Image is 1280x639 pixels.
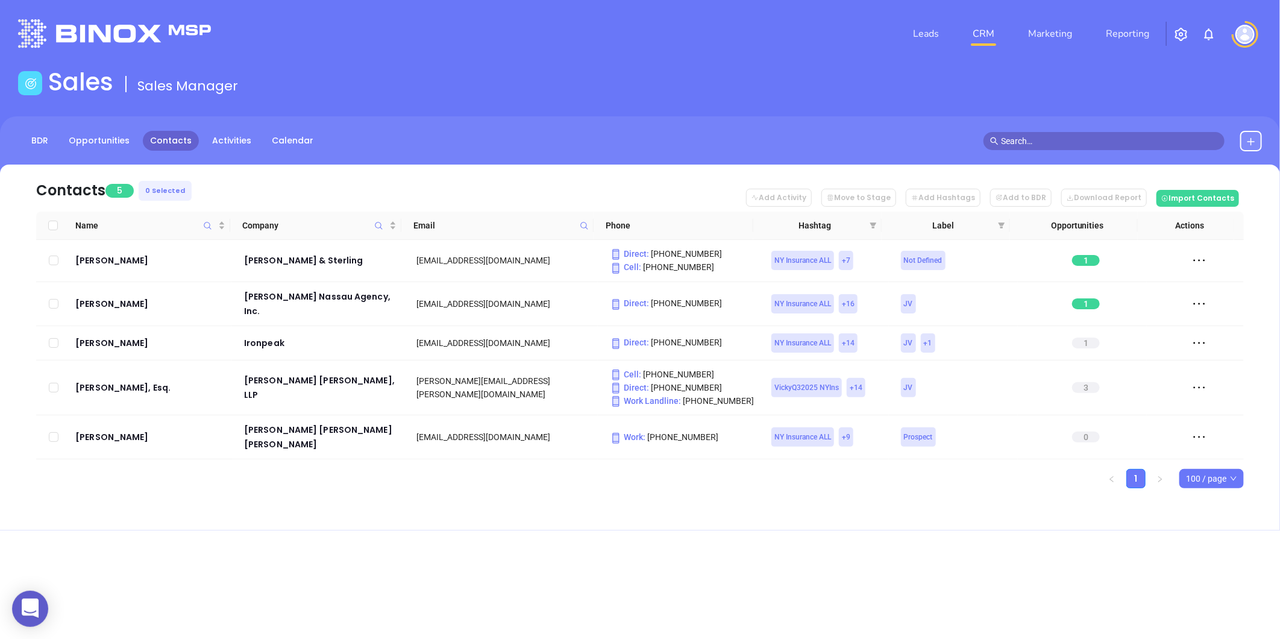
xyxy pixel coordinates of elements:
[842,297,855,310] span: + 16
[765,219,865,232] span: Hashtag
[416,374,593,401] div: [PERSON_NAME][EMAIL_ADDRESS][PERSON_NAME][DOMAIN_NAME]
[996,216,1008,235] span: filter
[244,373,400,402] a: [PERSON_NAME] [PERSON_NAME], LLP
[24,131,55,151] a: BDR
[610,249,649,259] span: Direct :
[904,297,913,310] span: JV
[1179,469,1244,488] div: Page Size
[610,370,641,379] span: Cell :
[610,298,649,308] span: Direct :
[1138,212,1234,240] th: Actions
[904,430,933,444] span: Prospect
[75,219,216,232] span: Name
[774,430,831,444] span: NY Insurance ALL
[990,137,999,145] span: search
[610,338,649,347] span: Direct :
[416,430,593,444] div: [EMAIL_ADDRESS][DOMAIN_NAME]
[1235,25,1255,44] img: user
[48,68,113,96] h1: Sales
[1072,255,1100,266] span: 1
[842,254,850,267] span: + 7
[75,430,227,444] a: [PERSON_NAME]
[105,184,134,198] span: 5
[1156,476,1164,483] span: right
[610,297,755,310] p: [PHONE_NUMBER]
[774,297,831,310] span: NY Insurance ALL
[71,212,231,240] th: Name
[870,222,877,229] span: filter
[610,432,645,442] span: Work :
[416,297,593,310] div: [EMAIL_ADDRESS][DOMAIN_NAME]
[1102,469,1122,488] button: left
[610,396,681,406] span: Work Landline :
[850,381,862,394] span: + 14
[774,254,831,267] span: NY Insurance ALL
[1108,476,1115,483] span: left
[1001,134,1218,148] input: Search…
[205,131,259,151] a: Activities
[610,368,755,381] p: [PHONE_NUMBER]
[75,253,227,268] a: [PERSON_NAME]
[867,216,879,235] span: filter
[242,219,386,232] span: Company
[1072,432,1100,442] span: 0
[968,22,999,46] a: CRM
[36,180,105,201] div: Contacts
[75,297,227,311] a: [PERSON_NAME]
[774,381,839,394] span: VickyQ32025 NYIns
[1101,22,1154,46] a: Reporting
[774,336,831,350] span: NY Insurance ALL
[413,219,575,232] span: Email
[894,219,993,232] span: Label
[1072,298,1100,309] span: 1
[1023,22,1077,46] a: Marketing
[244,336,400,350] a: Ironpeak
[139,181,192,201] div: 0 Selected
[75,380,227,395] a: [PERSON_NAME], Esq.
[610,262,641,272] span: Cell :
[908,22,944,46] a: Leads
[137,77,238,95] span: Sales Manager
[1010,212,1138,240] th: Opportunities
[1126,469,1146,488] li: 1
[904,254,943,267] span: Not Defined
[610,247,755,260] p: [PHONE_NUMBER]
[1186,470,1237,488] span: 100 / page
[1072,382,1100,393] span: 3
[1202,27,1216,42] img: iconNotification
[610,381,755,394] p: [PHONE_NUMBER]
[610,260,755,274] p: [PHONE_NUMBER]
[230,212,401,240] th: Company
[265,131,321,151] a: Calendar
[75,336,227,350] a: [PERSON_NAME]
[244,289,400,318] a: [PERSON_NAME] Nassau Agency, Inc.
[594,212,754,240] th: Phone
[904,336,913,350] span: JV
[18,19,211,48] img: logo
[610,336,755,349] p: [PHONE_NUMBER]
[1102,469,1122,488] li: Previous Page
[1174,27,1188,42] img: iconSetting
[924,336,932,350] span: + 1
[61,131,137,151] a: Opportunities
[1150,469,1170,488] button: right
[998,222,1005,229] span: filter
[244,253,400,268] a: [PERSON_NAME] & Sterling
[610,383,649,392] span: Direct :
[416,254,593,267] div: [EMAIL_ADDRESS][DOMAIN_NAME]
[610,394,755,408] p: [PHONE_NUMBER]
[1150,469,1170,488] li: Next Page
[1072,338,1100,348] span: 1
[244,423,400,452] a: [PERSON_NAME] [PERSON_NAME] [PERSON_NAME]
[842,336,855,350] span: + 14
